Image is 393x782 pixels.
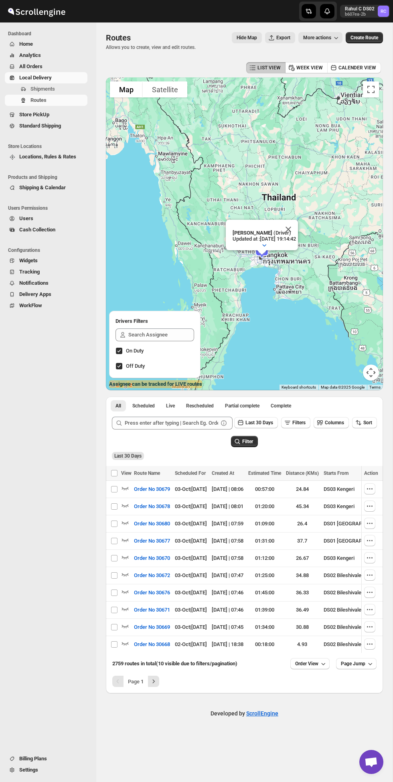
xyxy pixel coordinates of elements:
[134,520,170,528] span: Order No 30680
[212,606,243,614] div: [DATE] | 07:46
[115,317,194,325] h2: Drivers Filters
[175,572,207,578] span: 03-Oct | [DATE]
[8,174,91,180] span: Products and Shipping
[19,215,33,221] span: Users
[132,403,155,409] span: Scheduled
[324,554,387,562] div: DS03 Kengeri
[364,470,378,476] span: Action
[212,571,243,579] div: [DATE] | 07:47
[134,554,170,562] span: Order No 30670
[314,417,349,428] button: Columns
[324,640,387,648] div: DS02 Bileshivale
[5,83,87,95] button: Shipments
[5,224,87,235] button: Cash Collection
[290,658,330,669] button: Order View
[129,535,175,547] button: Order No 30677
[248,537,281,545] div: 01:31:00
[134,571,170,579] span: Order No 30672
[340,5,390,18] button: User menu
[336,658,377,669] button: Page Jump
[248,470,281,476] span: Estimated Time
[175,590,207,596] span: 03-Oct | [DATE]
[324,470,348,476] span: Starts From
[8,143,91,150] span: Store Locations
[232,32,262,43] button: Map action label
[298,32,342,43] button: More actions
[128,328,194,341] input: Search Assignee
[19,756,47,762] span: Billing Plans
[115,403,121,409] span: All
[286,606,319,614] div: 36.49
[248,485,281,493] div: 00:57:00
[359,750,383,774] div: Open chat
[286,537,319,545] div: 37.7
[345,12,375,17] p: b607ea-2b
[19,63,43,69] span: All Orders
[295,660,318,667] span: Order View
[246,710,278,717] a: ScrollEngine
[324,589,387,597] div: DS02 Bileshivale
[19,269,40,275] span: Tracking
[233,236,296,242] p: Updated at : [DATE] 19:14:42
[324,537,387,545] div: DS01 [GEOGRAPHIC_DATA]
[114,453,142,459] span: Last 30 Days
[265,32,295,43] button: Export
[5,289,87,300] button: Delivery Apps
[134,470,160,476] span: Route Name
[129,569,175,582] button: Order No 30672
[212,502,243,511] div: [DATE] | 08:01
[19,123,61,129] span: Standard Shipping
[129,483,175,496] button: Order No 30679
[282,385,316,390] button: Keyboard shortcuts
[324,606,387,614] div: DS02 Bileshivale
[279,220,298,239] button: Close
[8,205,91,211] span: Users Permissions
[378,6,389,17] span: Rahul C DS02
[5,753,87,764] button: Billing Plans
[175,470,206,476] span: Scheduled For
[5,300,87,311] button: WorkFlow
[5,38,87,50] button: Home
[286,623,319,631] div: 30.88
[381,9,386,14] text: RC
[234,417,278,428] button: Last 30 Days
[352,417,377,428] button: Sort
[106,33,131,43] span: Routes
[5,764,87,776] button: Settings
[212,589,243,597] div: [DATE] | 07:46
[109,380,202,388] label: Assignee can be tracked for LIVE routes
[286,485,319,493] div: 24.84
[112,676,159,687] nav: Pagination
[248,554,281,562] div: 01:12:00
[324,485,387,493] div: DS03 Kengeri
[286,520,319,528] div: 26.4
[134,485,170,493] span: Order No 30679
[248,520,281,528] div: 01:09:00
[19,75,52,81] span: Local Delivery
[324,520,387,528] div: DS01 [GEOGRAPHIC_DATA]
[303,34,331,41] span: More actions
[129,604,175,616] button: Order No 30671
[286,640,319,648] div: 4.93
[233,230,272,236] b: [PERSON_NAME]
[248,502,281,511] div: 01:20:00
[126,363,145,369] span: Off Duty
[363,81,379,97] button: Toggle fullscreen view
[111,400,126,411] button: All routes
[363,420,372,425] span: Sort
[148,676,159,687] button: Next
[5,50,87,61] button: Analytics
[212,485,243,493] div: [DATE] | 08:06
[246,62,286,73] button: LIST VIEW
[19,291,51,297] span: Delivery Apps
[231,436,258,447] button: Filter
[19,111,49,118] span: Store PickUp
[281,417,310,428] button: Filters
[242,439,253,444] span: Filter
[237,34,257,41] span: Hide Map
[8,30,91,37] span: Dashboard
[175,641,207,647] span: 02-Oct | [DATE]
[175,555,207,561] span: 03-Oct | [DATE]
[338,65,376,71] span: CALENDER VIEW
[350,34,378,41] span: Create Route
